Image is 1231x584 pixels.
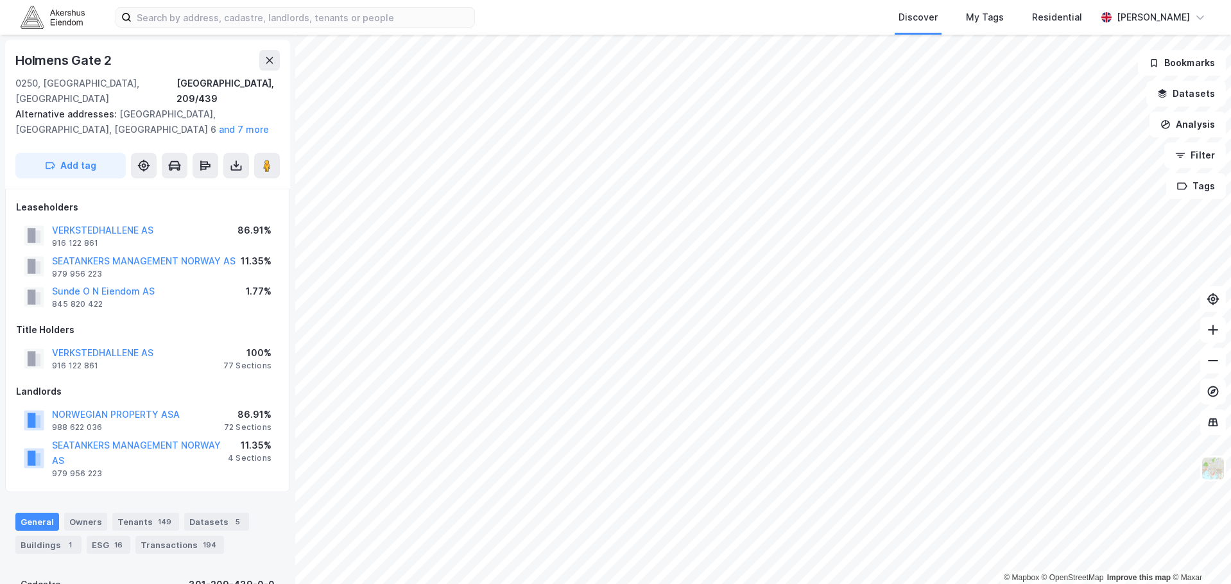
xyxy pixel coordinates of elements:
[16,200,279,215] div: Leaseholders
[237,223,271,238] div: 86.91%
[1107,573,1171,582] a: Improve this map
[15,107,270,137] div: [GEOGRAPHIC_DATA], [GEOGRAPHIC_DATA], [GEOGRAPHIC_DATA] 6
[899,10,938,25] div: Discover
[966,10,1004,25] div: My Tags
[224,407,271,422] div: 86.91%
[112,513,179,531] div: Tenants
[246,284,271,299] div: 1.77%
[52,422,102,433] div: 988 622 036
[1042,573,1104,582] a: OpenStreetMap
[1117,10,1190,25] div: [PERSON_NAME]
[21,6,85,28] img: akershus-eiendom-logo.9091f326c980b4bce74ccdd9f866810c.svg
[1138,50,1226,76] button: Bookmarks
[135,536,224,554] div: Transactions
[15,108,119,119] span: Alternative addresses:
[52,361,98,371] div: 916 122 861
[155,515,174,528] div: 149
[224,422,271,433] div: 72 Sections
[52,299,103,309] div: 845 820 422
[112,538,125,551] div: 16
[16,384,279,399] div: Landlords
[16,322,279,338] div: Title Holders
[15,153,126,178] button: Add tag
[228,453,271,463] div: 4 Sections
[52,468,102,479] div: 979 956 223
[223,361,271,371] div: 77 Sections
[52,238,98,248] div: 916 122 861
[87,536,130,554] div: ESG
[64,538,76,551] div: 1
[184,513,249,531] div: Datasets
[241,253,271,269] div: 11.35%
[1149,112,1226,137] button: Analysis
[1004,573,1039,582] a: Mapbox
[15,50,114,71] div: Holmens Gate 2
[132,8,474,27] input: Search by address, cadastre, landlords, tenants or people
[1146,81,1226,107] button: Datasets
[1167,522,1231,584] iframe: Chat Widget
[1032,10,1082,25] div: Residential
[223,345,271,361] div: 100%
[1201,456,1225,481] img: Z
[176,76,280,107] div: [GEOGRAPHIC_DATA], 209/439
[64,513,107,531] div: Owners
[231,515,244,528] div: 5
[15,513,59,531] div: General
[1164,142,1226,168] button: Filter
[15,76,176,107] div: 0250, [GEOGRAPHIC_DATA], [GEOGRAPHIC_DATA]
[228,438,271,453] div: 11.35%
[15,536,82,554] div: Buildings
[52,269,102,279] div: 979 956 223
[200,538,219,551] div: 194
[1166,173,1226,199] button: Tags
